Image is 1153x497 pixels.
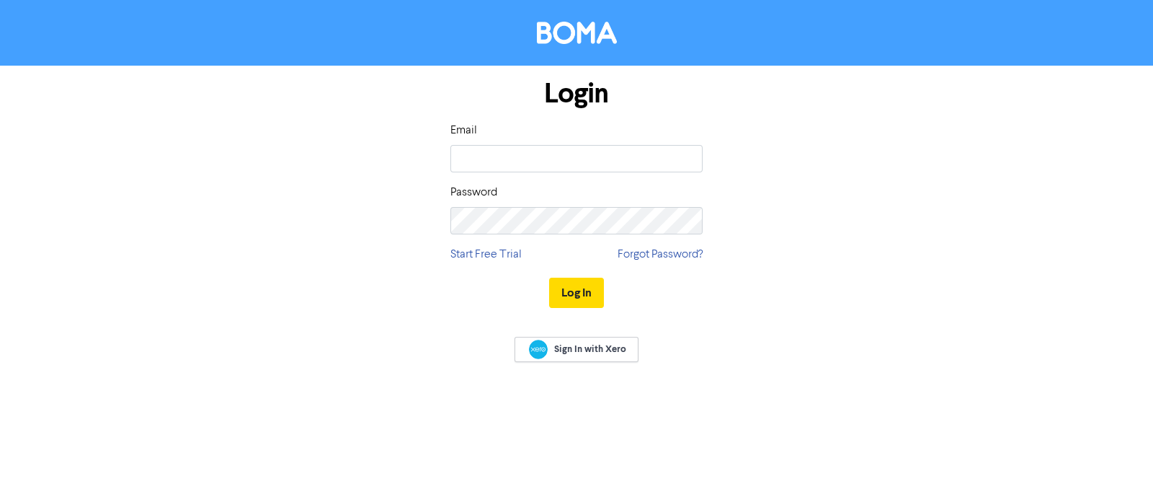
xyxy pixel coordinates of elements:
[554,343,626,356] span: Sign In with Xero
[450,246,522,263] a: Start Free Trial
[549,278,604,308] button: Log In
[515,337,638,362] a: Sign In with Xero
[529,340,548,359] img: Xero logo
[618,246,703,263] a: Forgot Password?
[450,122,477,139] label: Email
[537,22,617,44] img: BOMA Logo
[450,77,703,110] h1: Login
[450,184,497,201] label: Password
